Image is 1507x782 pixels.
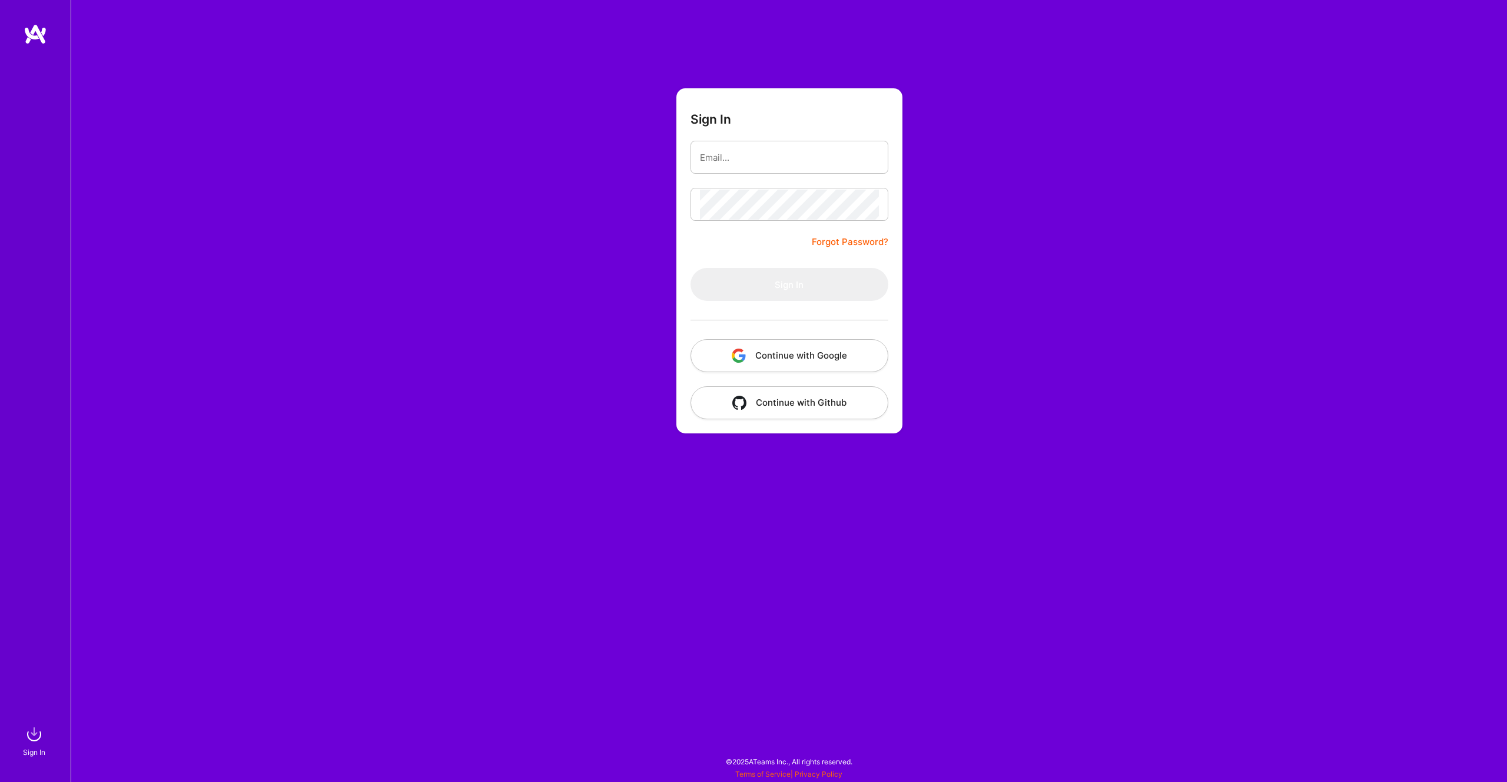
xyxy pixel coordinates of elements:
[22,723,46,746] img: sign in
[691,339,888,372] button: Continue with Google
[735,770,791,778] a: Terms of Service
[735,770,842,778] span: |
[795,770,842,778] a: Privacy Policy
[71,747,1507,776] div: © 2025 ATeams Inc., All rights reserved.
[812,235,888,249] a: Forgot Password?
[691,268,888,301] button: Sign In
[732,349,746,363] img: icon
[732,396,746,410] img: icon
[23,746,45,758] div: Sign In
[24,24,47,45] img: logo
[700,143,879,173] input: Email...
[691,386,888,419] button: Continue with Github
[25,723,46,758] a: sign inSign In
[691,112,731,127] h3: Sign In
